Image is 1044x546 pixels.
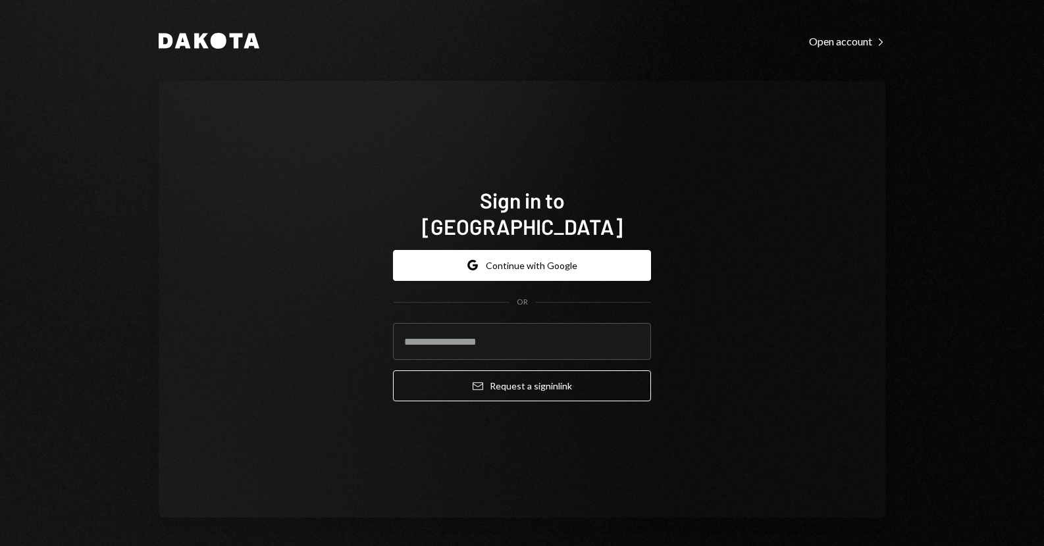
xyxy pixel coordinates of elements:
[393,187,651,239] h1: Sign in to [GEOGRAPHIC_DATA]
[517,297,528,308] div: OR
[393,250,651,281] button: Continue with Google
[809,35,885,48] div: Open account
[393,370,651,401] button: Request a signinlink
[809,34,885,48] a: Open account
